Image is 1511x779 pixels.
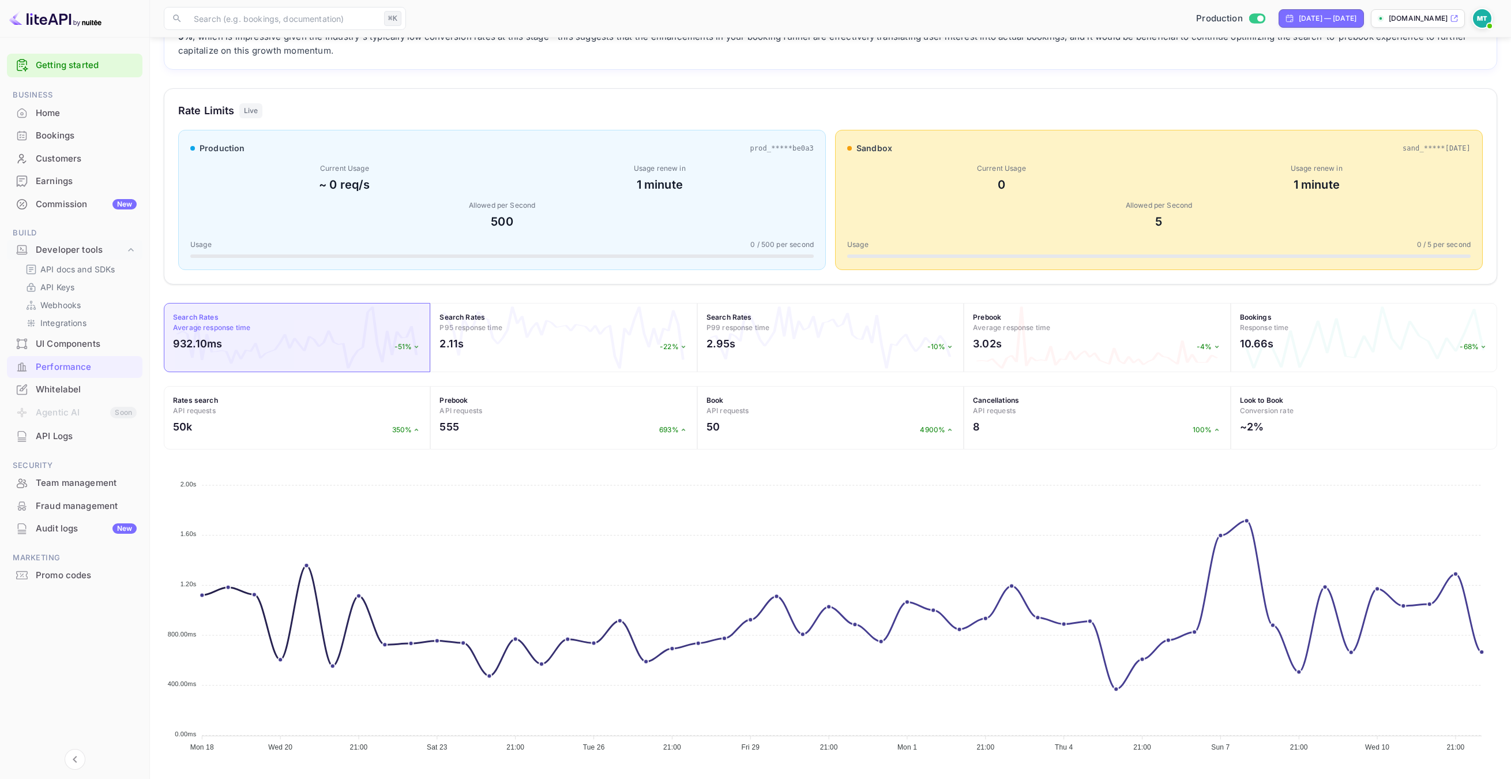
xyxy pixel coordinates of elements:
span: sandbox [856,142,892,154]
tspan: Mon 1 [897,743,917,751]
p: -10% [927,342,955,352]
div: New [112,523,137,534]
div: Developer tools [7,240,142,260]
a: Integrations [25,317,133,329]
div: Earnings [36,175,137,188]
div: Usage renew in [1163,163,1471,174]
tspan: 1.20s [181,580,197,587]
tspan: 800.00ms [168,631,197,638]
div: Allowed per Second [847,200,1471,211]
a: Bookings [7,125,142,146]
div: 1 minute [1163,176,1471,193]
span: Business [7,89,142,102]
strong: Prebook [439,396,468,405]
p: -22% [660,342,688,352]
div: Promo codes [36,569,137,582]
a: Home [7,102,142,123]
tspan: 21:00 [820,743,838,751]
tspan: 21:00 [663,743,681,751]
span: Marketing [7,552,142,564]
span: Usage [190,239,212,250]
a: API Keys [25,281,133,293]
h3: Rate Limits [178,103,235,118]
h2: 555 [439,419,458,435]
span: P95 response time [439,323,502,332]
div: API docs and SDKs [21,261,138,278]
span: Build [7,227,142,239]
h2: 932.10ms [173,336,222,351]
tspan: Fri 29 [741,743,760,751]
div: Webhooks [21,297,138,313]
strong: Book [706,396,724,405]
a: Performance [7,356,142,377]
span: Average response time [173,323,250,332]
div: Fraud management [36,500,137,513]
strong: Search Rates [439,313,485,321]
p: Integrations [40,317,87,329]
tspan: Wed 20 [268,743,292,751]
div: API Logs [36,430,137,443]
a: API docs and SDKs [25,263,133,275]
div: Fraud management [7,495,142,518]
tspan: Wed 10 [1365,743,1389,751]
div: Bookings [7,125,142,147]
a: Audit logsNew [7,518,142,539]
a: Fraud management [7,495,142,516]
div: Team management [36,477,137,490]
div: 500 [190,213,814,230]
span: API requests [439,406,482,415]
div: Usage renew in [506,163,814,174]
span: Conversion rate [1240,406,1294,415]
strong: Prebook [973,313,1001,321]
h2: 2.11s [439,336,464,351]
tspan: 1.60s [181,530,197,537]
h2: 3.02s [973,336,1002,351]
tspan: 400.00ms [168,680,197,687]
a: Webhooks [25,299,133,311]
span: Response time [1240,323,1289,332]
a: CommissionNew [7,193,142,215]
p: API Keys [40,281,74,293]
span: 0 / 500 per second [750,239,814,250]
h2: 2.95s [706,336,736,351]
h2: 50 [706,419,720,435]
tspan: 2.00s [181,481,197,488]
div: [DATE] — [DATE] [1299,13,1356,24]
div: Allowed per Second [190,200,814,211]
div: Commission [36,198,137,211]
tspan: 21:00 [350,743,368,751]
div: API Keys [21,279,138,295]
div: UI Components [7,333,142,355]
div: ~ 0 req/s [190,176,499,193]
tspan: 21:00 [1447,743,1465,751]
strong: Search Rates [706,313,752,321]
p: -51% [394,342,422,352]
img: LiteAPI logo [9,9,102,28]
input: Search (e.g. bookings, documentation) [187,7,379,30]
div: Whitelabel [7,379,142,401]
strong: Cancellations [973,396,1019,405]
div: 0 [847,176,1156,193]
span: API requests [173,406,216,415]
tspan: 21:00 [976,743,994,751]
span: P99 response time [706,323,770,332]
a: Team management [7,472,142,493]
div: Customers [7,148,142,170]
p: 4900% [920,425,954,435]
div: Audit logsNew [7,518,142,540]
div: API Logs [7,425,142,448]
span: Production [1196,12,1243,25]
strong: Look to Book [1240,396,1284,405]
div: Performance [36,361,137,374]
p: -68% [1460,342,1488,352]
strong: Rates search [173,396,218,405]
span: API requests [706,406,749,415]
tspan: Thu 4 [1055,743,1073,751]
strong: Bookings [1240,313,1272,321]
strong: Search Rates [173,313,219,321]
p: -4% [1197,342,1221,352]
div: Home [36,107,137,120]
a: Whitelabel [7,379,142,400]
a: Promo codes [7,564,142,586]
div: Bookings [36,129,137,143]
